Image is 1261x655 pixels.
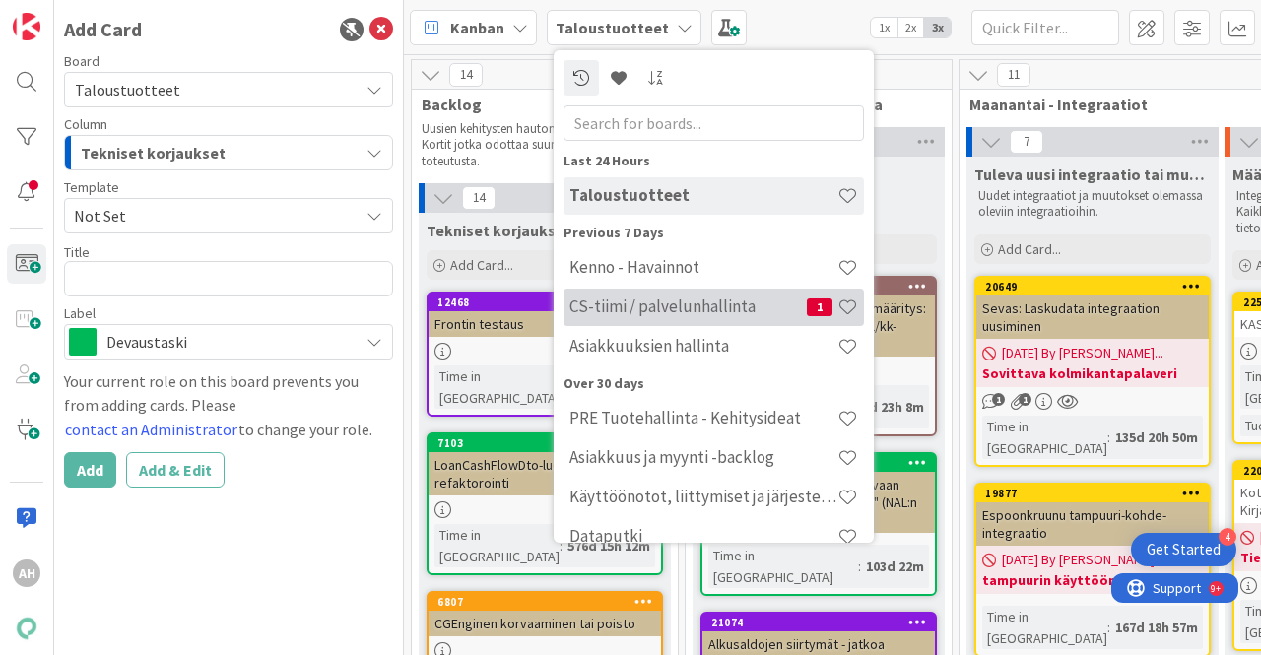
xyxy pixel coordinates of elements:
[982,570,1203,590] b: tampuurin käyttöönotto kesken
[807,298,832,316] span: 1
[64,452,116,488] button: Add
[564,151,864,171] div: Last 24 Hours
[924,18,951,37] span: 3x
[64,243,90,261] label: Title
[569,408,837,427] h4: PRE Tuotehallinta - Kehitysideat
[429,434,661,452] div: 7103
[556,18,669,37] b: Taloustuotteet
[64,15,142,44] div: Add Card
[861,556,929,577] div: 103d 22m
[711,616,935,629] div: 21074
[450,256,513,274] span: Add Card...
[569,526,837,546] h4: Dataputki
[976,485,1209,502] div: 19877
[998,240,1061,258] span: Add Card...
[564,373,864,394] div: Over 30 days
[64,117,107,131] span: Column
[850,396,929,418] div: 81d 23h 8m
[569,336,837,356] h4: Asiakkuuksien hallinta
[429,434,661,495] div: 7103LoanCashFlowDto-luokan refaktorointi
[429,294,661,311] div: 12468
[560,535,563,557] span: :
[1110,617,1203,638] div: 167d 18h 57m
[1019,393,1031,406] span: 1
[982,606,1107,649] div: Time in [GEOGRAPHIC_DATA]
[74,203,344,229] span: Not Set
[1219,528,1236,546] div: 4
[13,559,40,587] div: AH
[997,63,1030,87] span: 11
[564,223,864,243] div: Previous 7 Days
[422,121,654,169] p: Uusien kehitysten hautomo ja hautausmaa. Kortit jotka odottaa suunnittelua ja toteutusta.
[976,295,1209,339] div: Sevas: Laskudata integraation uusiminen
[971,10,1119,45] input: Quick Filter...
[429,452,661,495] div: LoanCashFlowDto-luokan refaktorointi
[81,140,226,165] span: Tekniset korjaukset
[1107,426,1110,448] span: :
[429,311,661,337] div: Frontin testaus
[569,296,807,316] h4: CS-tiimi / palvelunhallinta
[13,13,40,40] img: Visit kanbanzone.com
[434,524,560,567] div: Time in [GEOGRAPHIC_DATA]
[64,54,100,68] span: Board
[985,280,1209,294] div: 20649
[427,432,663,575] a: 7103LoanCashFlowDto-luokan refaktorointiTime in [GEOGRAPHIC_DATA]:576d 15h 12m
[449,63,483,87] span: 14
[1107,617,1110,638] span: :
[976,278,1209,295] div: 20649
[976,485,1209,546] div: 19877Espoonkruunu tampuuri-kohde-integraatio
[978,188,1207,221] p: Uudet integraatiot ja muutokset olemassa oleviin integraatioihin.
[462,186,496,210] span: 14
[708,545,858,588] div: Time in [GEOGRAPHIC_DATA]
[569,185,837,205] h4: Taloustuotteet
[871,18,897,37] span: 1x
[64,135,393,170] button: Tekniset korjaukset
[427,292,663,417] a: 12468Frontin testausTime in [GEOGRAPHIC_DATA]:541d 21h 4m
[429,611,661,636] div: CGEnginen korvaaminen tai poisto
[974,164,1211,184] span: Tuleva uusi integraatio tai muutos
[564,105,864,141] input: Search for boards...
[1010,130,1043,154] span: 7
[106,328,349,356] span: Devaustaski
[702,614,935,631] div: 21074
[429,294,661,337] div: 12468Frontin testaus
[1147,540,1221,559] div: Get Started
[897,18,924,37] span: 2x
[974,276,1211,467] a: 20649Sevas: Laskudata integraation uusiminen[DATE] By [PERSON_NAME]...Sovittava kolmikantapalaver...
[569,447,837,467] h4: Asiakkuus ja myynti -backlog
[1002,343,1163,363] span: [DATE] By [PERSON_NAME]...
[982,363,1203,383] b: Sovittava kolmikantapalaveri
[437,436,661,450] div: 7103
[1131,533,1236,566] div: Open Get Started checklist, remaining modules: 4
[422,95,653,114] span: Backlog
[437,595,661,609] div: 6807
[100,8,109,24] div: 9+
[429,593,661,611] div: 6807
[450,16,504,39] span: Kanban
[427,221,571,240] span: Tekniset korjaukset
[976,502,1209,546] div: Espoonkruunu tampuuri-kohde-integraatio
[992,393,1005,406] span: 1
[569,257,837,277] h4: Kenno - Havainnot
[64,180,119,194] span: Template
[982,416,1107,459] div: Time in [GEOGRAPHIC_DATA]
[976,278,1209,339] div: 20649Sevas: Laskudata integraation uusiminen
[126,452,225,488] button: Add & Edit
[64,369,393,442] div: Your current role on this board prevents you from adding cards. Please to change your role.
[64,306,96,320] span: Label
[13,615,40,642] img: avatar
[437,295,661,309] div: 12468
[75,80,180,99] span: Taloustuotteet
[429,593,661,636] div: 6807CGEnginen korvaaminen tai poisto
[985,487,1209,500] div: 19877
[569,487,837,506] h4: Käyttöönotot, liittymiset ja järjestelmävaihdokset
[1002,550,1163,570] span: [DATE] By [PERSON_NAME]...
[434,365,566,409] div: Time in [GEOGRAPHIC_DATA]
[1110,426,1203,448] div: 135d 20h 50m
[858,556,861,577] span: :
[41,3,90,27] span: Support
[64,417,238,442] button: contact an Administrator
[563,535,655,557] div: 576d 15h 12m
